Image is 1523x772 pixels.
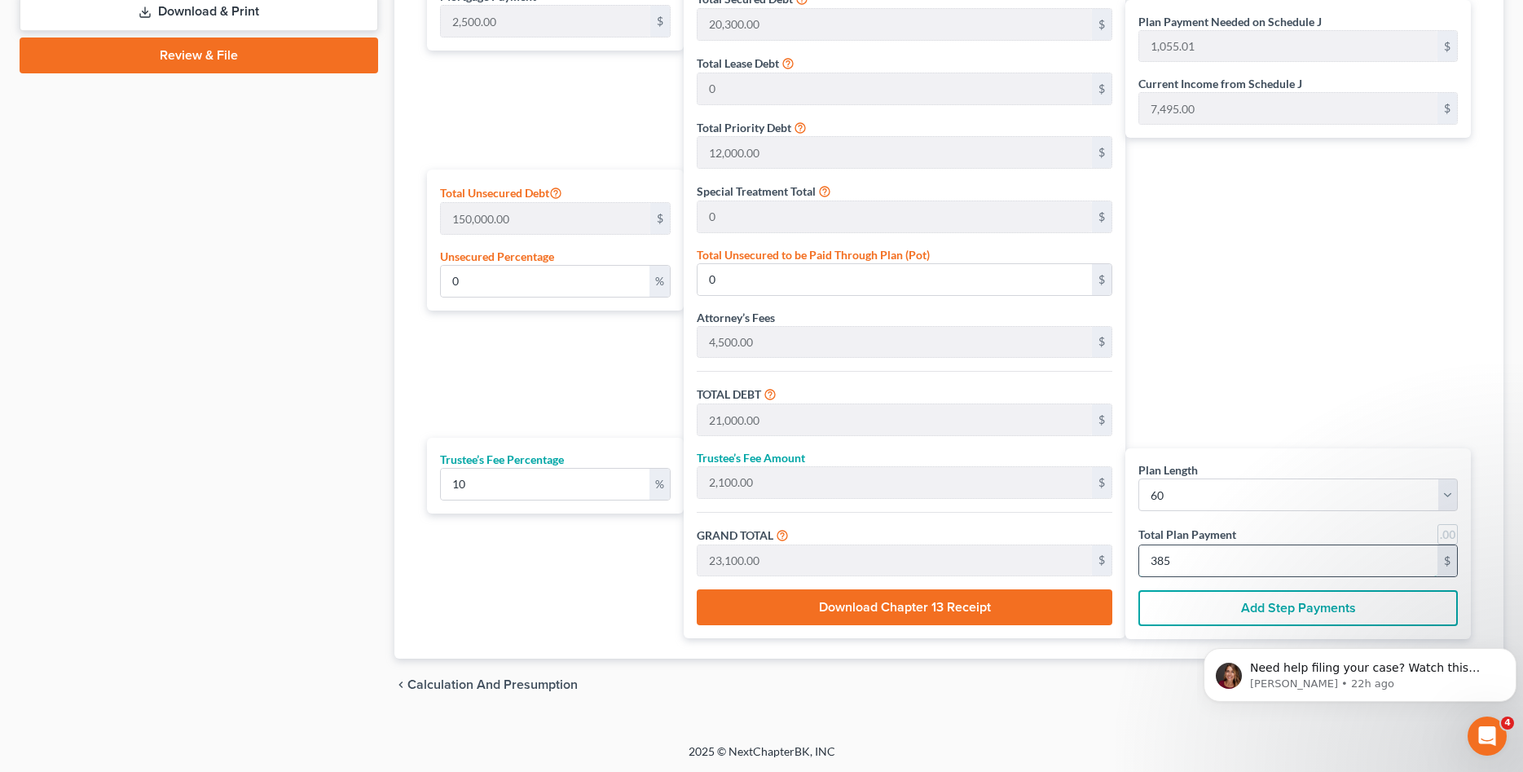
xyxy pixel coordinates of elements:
div: $ [1092,404,1111,435]
iframe: Intercom notifications message [1197,614,1523,728]
input: 0.00 [441,6,650,37]
div: $ [1092,9,1111,40]
div: Attorney's Disclosure of Compensation [24,355,302,386]
input: 0.00 [698,404,1092,435]
div: Amendments [33,392,273,409]
div: Statement of Financial Affairs - Property Repossessed, Foreclosed, Garnished, Attached, Seized, o... [24,416,302,480]
span: Help [258,549,284,561]
a: Round to nearest dollar [1437,524,1458,545]
i: chevron_left [394,678,407,691]
div: % [649,469,670,500]
button: Add Step Payments [1138,590,1458,626]
input: 0.00 [698,264,1092,295]
img: Profile image for Lindsey [236,26,269,59]
div: Statement of Financial Affairs - Payments Made in the Last 90 days [24,308,302,355]
label: Total Lease Debt [697,55,779,72]
span: 4 [1501,717,1514,730]
label: Total Priority Debt [697,119,791,136]
div: Statement of Financial Affairs - Payments Made in the Last 90 days [33,315,273,349]
label: GRAND TOTAL [697,527,773,544]
input: 0.00 [698,545,1092,576]
button: Download Chapter 13 Receipt [697,589,1112,625]
span: Home [36,549,73,561]
label: Attorney’s Fees [697,309,775,326]
img: Profile image for Emma [174,26,207,59]
img: logo [33,33,142,51]
input: 0.00 [698,137,1092,168]
div: % [649,266,670,297]
iframe: Intercom live chat [1468,717,1507,756]
div: $ [1437,94,1457,125]
div: Send us a messageWe typically reply in a few hours [16,192,310,254]
label: Plan Length [1138,461,1198,479]
span: Messages [135,549,191,561]
label: TOTAL DEBT [697,386,761,403]
input: 0.00 [698,467,1092,498]
button: Help [218,509,326,574]
div: $ [1092,137,1111,168]
input: 0.00 [698,9,1092,40]
a: Review & File [20,37,378,73]
label: Unsecured Percentage [440,248,554,265]
button: chevron_left Calculation and Presumption [394,678,578,691]
label: Total Plan Payment [1138,526,1236,543]
span: Need help filing your case? Watch this video! Still need help? Here are two articles with instruc... [53,47,287,141]
input: 0.00 [441,266,649,297]
label: Total Unsecured to be Paid Through Plan (Pot) [697,246,930,263]
input: 0.00 [698,73,1092,104]
button: Search for help [24,269,302,302]
div: Send us a message [33,205,272,223]
label: Current Income from Schedule J [1138,76,1302,93]
label: Plan Payment Needed on Schedule J [1138,13,1322,30]
div: $ [1092,264,1111,295]
label: Trustee’s Fee Percentage [440,451,564,468]
div: $ [1092,467,1111,498]
div: $ [1092,327,1111,358]
label: Special Treatment Total [697,183,816,200]
div: $ [1092,201,1111,232]
div: Statement of Financial Affairs - Property Repossessed, Foreclosed, Garnished, Attached, Seized, o... [33,422,273,474]
input: 0.00 [1139,31,1437,62]
span: Calculation and Presumption [407,678,578,691]
div: We typically reply in a few hours [33,223,272,240]
label: Total Unsecured Debt [440,183,562,202]
p: Message from Katie, sent 22h ago [53,63,299,77]
button: Messages [108,509,217,574]
div: $ [650,6,670,37]
div: $ [1437,545,1457,576]
img: Profile image for James [205,26,238,59]
label: Trustee’s Fee Amount [697,449,805,466]
div: Close [280,26,310,55]
div: Amendments [24,386,302,416]
div: $ [1092,545,1111,576]
div: Attorney's Disclosure of Compensation [33,362,273,379]
div: $ [1092,73,1111,104]
input: 0.00 [1139,94,1437,125]
input: 0.00 [698,201,1092,232]
p: How can we help? [33,143,293,171]
p: Hi there! [33,116,293,143]
input: 0.00 [698,327,1092,358]
input: 0.00 [441,203,650,234]
div: $ [650,203,670,234]
div: $ [1437,31,1457,62]
span: Search for help [33,277,132,294]
input: 0.00 [441,469,649,500]
input: 0.00 [1139,545,1437,576]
